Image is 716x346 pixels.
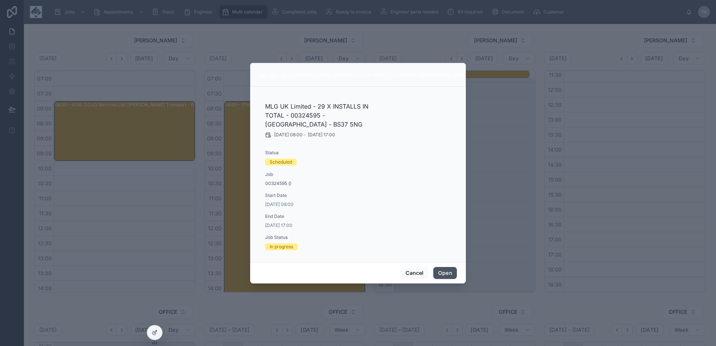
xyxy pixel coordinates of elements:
[270,243,293,250] div: In progress
[265,150,373,156] span: Status
[265,172,373,177] span: Job
[304,132,306,138] span: -
[265,102,373,129] h2: MLG UK Limited - 29 X INSTALLS IN TOTAL - 00324595 - [GEOGRAPHIC_DATA] - BS37 5NG
[294,72,494,78] div: MLG UK Limited - 29 X INSTALLS IN TOTAL - 00324595 - [GEOGRAPHIC_DATA] - BS37 5NG
[260,72,494,81] div: 08:00 – 17:00MLG UK Limited - 29 X INSTALLS IN TOTAL - 00324595 - [GEOGRAPHIC_DATA] - BS37 5NG
[265,201,373,207] span: [DATE] 08:00
[308,132,335,138] span: [DATE] 17:00
[265,222,373,228] span: [DATE] 17:00
[265,192,373,198] span: Start Date
[433,267,457,279] button: Open
[270,159,292,166] div: Scheduled
[265,234,373,240] span: Job Status
[265,213,373,219] span: End Date
[260,72,294,81] div: 08:00 – 17:00
[274,132,303,138] span: [DATE] 08:00
[265,180,291,186] a: 00324595 ()
[401,267,428,279] button: Cancel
